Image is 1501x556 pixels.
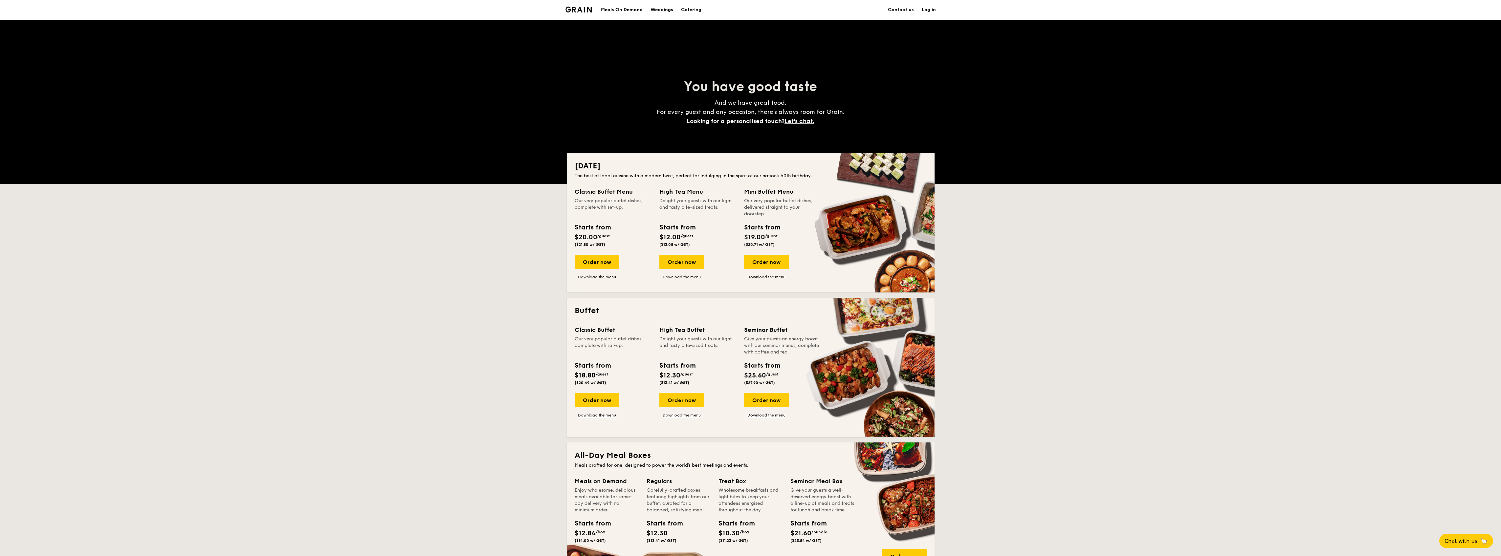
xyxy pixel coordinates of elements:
span: 🦙 [1480,537,1488,545]
div: Mini Buffet Menu [744,187,821,196]
div: Order now [744,393,789,407]
span: Let's chat. [784,118,814,125]
span: /bundle [811,530,827,534]
h2: All-Day Meal Boxes [575,450,927,461]
div: Classic Buffet [575,325,651,334]
img: Grain [565,7,592,12]
a: Download the menu [659,274,704,280]
a: Download the menu [659,413,704,418]
span: ($20.71 w/ GST) [744,242,775,247]
span: $18.80 [575,372,596,379]
span: /guest [596,372,608,376]
div: Meals on Demand [575,477,639,486]
span: $12.00 [659,233,681,241]
span: ($11.23 w/ GST) [718,538,748,543]
span: ($27.90 w/ GST) [744,380,775,385]
div: Starts from [575,361,610,371]
div: Starts from [744,361,780,371]
span: ($14.00 w/ GST) [575,538,606,543]
div: Delight your guests with our light and tasty bite-sized treats. [659,336,736,355]
span: ($13.41 w/ GST) [659,380,689,385]
a: Download the menu [575,413,619,418]
div: Starts from [647,519,676,528]
span: /box [740,530,749,534]
span: $12.30 [659,372,680,379]
span: $25.60 [744,372,766,379]
span: $12.30 [647,529,668,537]
div: Classic Buffet Menu [575,187,651,196]
div: Seminar Meal Box [790,477,854,486]
div: The best of local cuisine with a modern twist, perfect for indulging in the spirit of our nation’... [575,173,927,179]
a: Download the menu [744,413,789,418]
div: Enjoy wholesome, delicious meals available for same-day delivery with no minimum order. [575,487,639,513]
div: Starts from [575,519,604,528]
div: Our very popular buffet dishes, delivered straight to your doorstep. [744,198,821,217]
div: Meals crafted for one, designed to power the world's best meetings and events. [575,462,927,469]
span: ($23.54 w/ GST) [790,538,822,543]
span: /box [596,530,605,534]
div: Starts from [718,519,748,528]
h2: [DATE] [575,161,927,171]
div: Carefully-crafted boxes featuring highlights from our buffet, curated for a balanced, satisfying ... [647,487,711,513]
div: Wholesome breakfasts and light bites to keep your attendees energised throughout the day. [718,487,783,513]
div: Treat Box [718,477,783,486]
a: Download the menu [575,274,619,280]
div: Regulars [647,477,711,486]
span: /guest [681,234,693,238]
div: Give your guests a well-deserved energy boost with a line-up of meals and treats for lunch and br... [790,487,854,513]
span: Chat with us [1445,538,1477,544]
div: Our very popular buffet dishes, complete with set-up. [575,336,651,355]
div: Seminar Buffet [744,325,821,334]
div: Order now [575,255,619,269]
div: Delight your guests with our light and tasty bite-sized treats. [659,198,736,217]
div: Give your guests an energy boost with our seminar menus, complete with coffee and tea. [744,336,821,355]
span: $12.84 [575,529,596,537]
div: Order now [659,393,704,407]
span: /guest [765,234,778,238]
span: /guest [680,372,693,376]
span: /guest [597,234,610,238]
div: Order now [575,393,619,407]
a: Download the menu [744,274,789,280]
div: Starts from [659,223,695,232]
div: High Tea Buffet [659,325,736,334]
div: Starts from [575,223,610,232]
div: Starts from [659,361,695,371]
div: Order now [659,255,704,269]
span: ($13.08 w/ GST) [659,242,690,247]
span: ($20.49 w/ GST) [575,380,606,385]
div: High Tea Menu [659,187,736,196]
a: Logotype [565,7,592,12]
span: $19.00 [744,233,765,241]
h2: Buffet [575,306,927,316]
span: $21.60 [790,529,811,537]
span: ($21.80 w/ GST) [575,242,605,247]
span: ($13.41 w/ GST) [647,538,676,543]
div: Order now [744,255,789,269]
span: /guest [766,372,779,376]
span: $10.30 [718,529,740,537]
button: Chat with us🦙 [1439,534,1493,548]
div: Starts from [744,223,780,232]
div: Starts from [790,519,820,528]
span: $20.00 [575,233,597,241]
div: Our very popular buffet dishes, complete with set-up. [575,198,651,217]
